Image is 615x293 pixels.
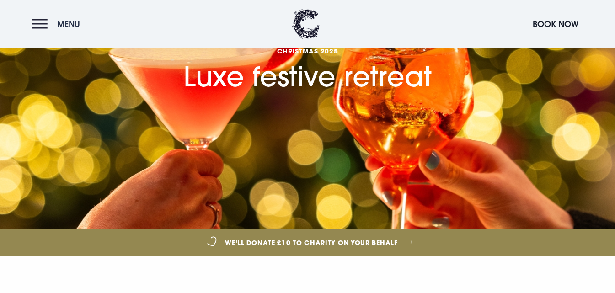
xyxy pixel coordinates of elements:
button: Book Now [528,14,583,34]
h1: Luxe festive retreat [183,10,432,93]
span: CHRISTMAS 2025 [183,47,432,55]
span: Menu [57,19,80,29]
img: Clandeboye Lodge [292,9,320,39]
button: Menu [32,14,85,34]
